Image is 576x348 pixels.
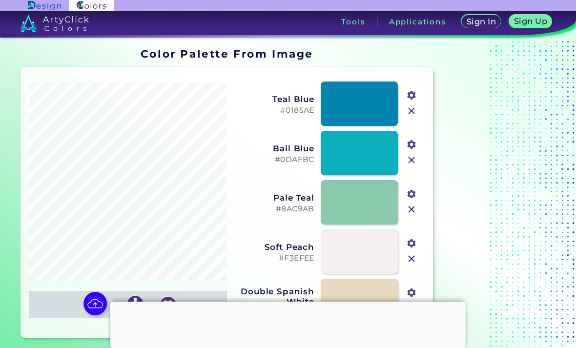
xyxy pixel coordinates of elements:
h3: Pale Teal [233,193,314,203]
img: icon_close.svg [405,252,418,265]
h5: Sign Up [515,18,546,25]
img: ArtyClick Design logo [28,1,61,10]
h3: Teal Blue [233,94,314,104]
img: icon_close.svg [405,104,418,117]
a: Sign In [463,15,500,28]
img: icon_favourite_white.svg [160,297,176,312]
h5: #0DAFBC [233,155,314,164]
img: icon_close.svg [405,154,418,166]
h5: #8AC9AB [233,205,314,214]
iframe: Advertisement [110,302,466,346]
img: icon_download_white.svg [127,296,143,311]
h3: Ball Blue [233,143,314,153]
h3: Soft Peach [233,242,314,252]
img: icon picture [83,292,107,315]
h5: Sign In [468,18,495,25]
img: icon_close.svg [405,203,418,216]
img: logo_artyclick_colors_white.svg [20,15,89,32]
a: Sign Up [511,15,550,28]
h3: Tools [341,18,365,25]
h3: Applications [389,18,446,25]
h1: Color Palette From Image [141,46,313,61]
h5: #F3EFEE [233,254,314,263]
h5: #0185AE [233,106,314,115]
h3: Double Spanish White [233,287,314,306]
